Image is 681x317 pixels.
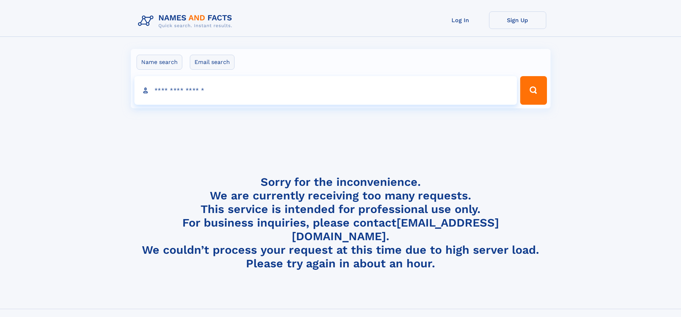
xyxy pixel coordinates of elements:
[190,55,235,70] label: Email search
[135,11,238,31] img: Logo Names and Facts
[134,76,517,105] input: search input
[489,11,546,29] a: Sign Up
[135,175,546,271] h4: Sorry for the inconvenience. We are currently receiving too many requests. This service is intend...
[292,216,499,243] a: [EMAIL_ADDRESS][DOMAIN_NAME]
[432,11,489,29] a: Log In
[520,76,547,105] button: Search Button
[137,55,182,70] label: Name search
